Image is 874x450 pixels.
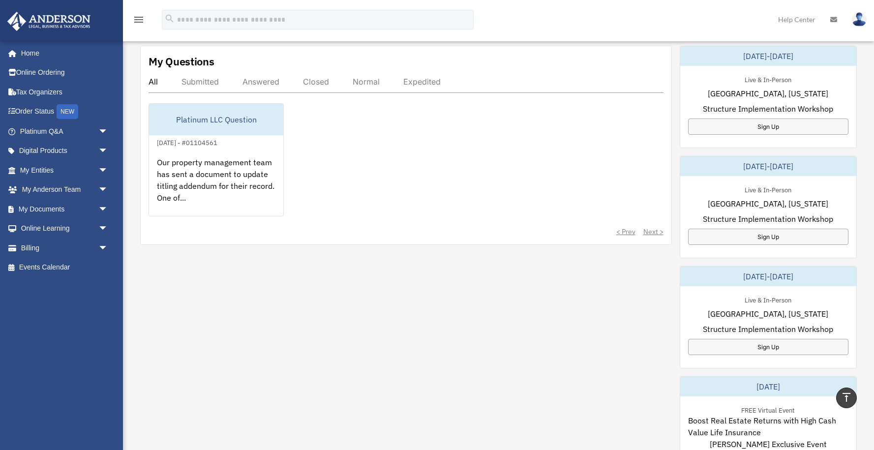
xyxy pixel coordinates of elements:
img: User Pic [852,12,867,27]
a: Sign Up [688,119,848,135]
i: menu [133,14,145,26]
span: Structure Implementation Workshop [703,323,833,335]
a: My Documentsarrow_drop_down [7,199,123,219]
span: Boost Real Estate Returns with High Cash Value Life Insurance [688,415,848,438]
span: arrow_drop_down [98,199,118,219]
a: Online Ordering [7,63,123,83]
i: vertical_align_top [841,391,852,403]
i: search [164,13,175,24]
span: [GEOGRAPHIC_DATA], [US_STATE] [708,308,828,320]
a: Online Learningarrow_drop_down [7,219,123,239]
a: Sign Up [688,229,848,245]
div: Closed [303,77,329,87]
a: Digital Productsarrow_drop_down [7,141,123,161]
span: arrow_drop_down [98,180,118,200]
a: Events Calendar [7,258,123,277]
span: arrow_drop_down [98,219,118,239]
div: Live & In-Person [737,74,799,84]
div: Expedited [403,77,441,87]
div: FREE Virtual Event [733,404,803,415]
span: [GEOGRAPHIC_DATA], [US_STATE] [708,88,828,99]
div: [DATE]-[DATE] [680,267,856,286]
div: Live & In-Person [737,184,799,194]
a: Home [7,43,118,63]
a: Order StatusNEW [7,102,123,122]
div: [DATE] [680,377,856,396]
div: [DATE] - #01104561 [149,137,225,147]
div: [DATE]-[DATE] [680,156,856,176]
a: Tax Organizers [7,82,123,102]
span: Structure Implementation Workshop [703,103,833,115]
div: Platinum LLC Question [149,104,283,135]
div: My Questions [149,54,214,69]
span: arrow_drop_down [98,121,118,142]
a: My Anderson Teamarrow_drop_down [7,180,123,200]
span: arrow_drop_down [98,160,118,180]
div: Normal [353,77,380,87]
span: arrow_drop_down [98,141,118,161]
span: Structure Implementation Workshop [703,213,833,225]
div: Submitted [181,77,219,87]
div: Answered [242,77,279,87]
img: Anderson Advisors Platinum Portal [4,12,93,31]
span: arrow_drop_down [98,238,118,258]
span: [GEOGRAPHIC_DATA], [US_STATE] [708,198,828,210]
a: My Entitiesarrow_drop_down [7,160,123,180]
a: menu [133,17,145,26]
div: [DATE]-[DATE] [680,46,856,66]
a: Platinum Q&Aarrow_drop_down [7,121,123,141]
span: [PERSON_NAME] Exclusive Event [710,438,827,450]
a: Platinum LLC Question[DATE] - #01104561Our property management team has sent a document to update... [149,103,284,216]
div: NEW [57,104,78,119]
a: Sign Up [688,339,848,355]
a: vertical_align_top [836,388,857,408]
div: Our property management team has sent a document to update titling addendum for their record. One... [149,149,283,225]
div: Live & In-Person [737,294,799,304]
div: All [149,77,158,87]
a: Billingarrow_drop_down [7,238,123,258]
